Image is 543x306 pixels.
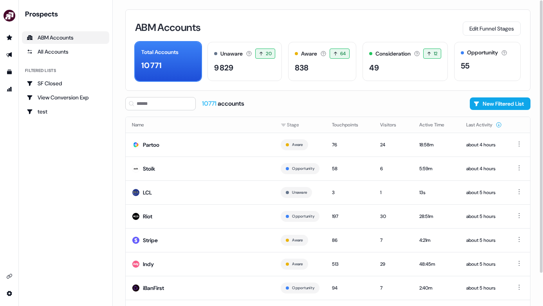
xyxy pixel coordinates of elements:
[419,212,454,220] div: 28:51m
[466,284,502,292] div: about 5 hours
[295,62,308,74] div: 838
[27,108,105,115] div: test
[419,260,454,268] div: 48:45m
[466,236,502,244] div: about 5 hours
[332,165,368,173] div: 58
[466,260,502,268] div: about 5 hours
[143,165,155,173] div: Stoïk
[332,260,368,268] div: 513
[141,59,162,71] div: 10 771
[143,260,154,268] div: Indy
[27,94,105,101] div: View Conversion Exp
[27,79,105,87] div: SF Closed
[135,22,200,32] h3: ABM Accounts
[380,118,406,132] button: Visitors
[214,62,233,74] div: 9 829
[332,236,368,244] div: 86
[3,83,16,95] a: Go to attribution
[143,236,158,244] div: Stripe
[126,117,274,133] th: Name
[3,31,16,44] a: Go to prospects
[463,22,521,36] button: Edit Funnel Stages
[3,66,16,78] a: Go to templates
[281,121,319,129] div: Stage
[292,213,314,220] button: Opportunity
[467,49,498,57] div: Opportunity
[332,189,368,196] div: 3
[143,189,152,196] div: LCL
[143,284,164,292] div: iBanFirst
[27,34,105,41] div: ABM Accounts
[380,165,407,173] div: 6
[466,141,502,149] div: about 4 hours
[419,118,454,132] button: Active Time
[3,49,16,61] a: Go to outbound experience
[332,284,368,292] div: 94
[419,141,454,149] div: 18:58m
[25,9,109,19] div: Prospects
[3,270,16,283] a: Go to integrations
[143,212,152,220] div: Riot
[332,118,368,132] button: Touchpoints
[292,261,303,268] button: Aware
[380,284,407,292] div: 7
[220,50,243,58] div: Unaware
[466,212,502,220] div: about 5 hours
[292,141,303,148] button: Aware
[292,284,314,292] button: Opportunity
[27,48,105,56] div: All Accounts
[380,260,407,268] div: 29
[292,237,303,244] button: Aware
[340,50,346,58] span: 64
[380,236,407,244] div: 7
[380,141,407,149] div: 24
[292,165,314,172] button: Opportunity
[202,99,218,108] span: 10771
[419,284,454,292] div: 2:40m
[466,118,502,132] button: Last Activity
[461,60,469,72] div: 55
[301,50,317,58] div: Aware
[434,50,438,58] span: 12
[332,141,368,149] div: 76
[22,77,109,90] a: Go to SF Closed
[380,212,407,220] div: 30
[202,99,244,108] div: accounts
[470,97,530,110] button: New Filtered List
[292,189,307,196] button: Unaware
[332,212,368,220] div: 197
[22,31,109,44] a: ABM Accounts
[266,50,272,58] span: 20
[143,141,159,149] div: Partoo
[419,236,454,244] div: 4:21m
[466,165,502,173] div: about 4 hours
[141,48,179,56] div: Total Accounts
[380,189,407,196] div: 1
[466,189,502,196] div: about 5 hours
[22,105,109,118] a: Go to test
[419,165,454,173] div: 5:59m
[3,287,16,300] a: Go to integrations
[22,45,109,58] a: All accounts
[419,189,454,196] div: 13s
[25,67,56,74] div: Filtered lists
[369,62,379,74] div: 49
[375,50,411,58] div: Consideration
[22,91,109,104] a: Go to View Conversion Exp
